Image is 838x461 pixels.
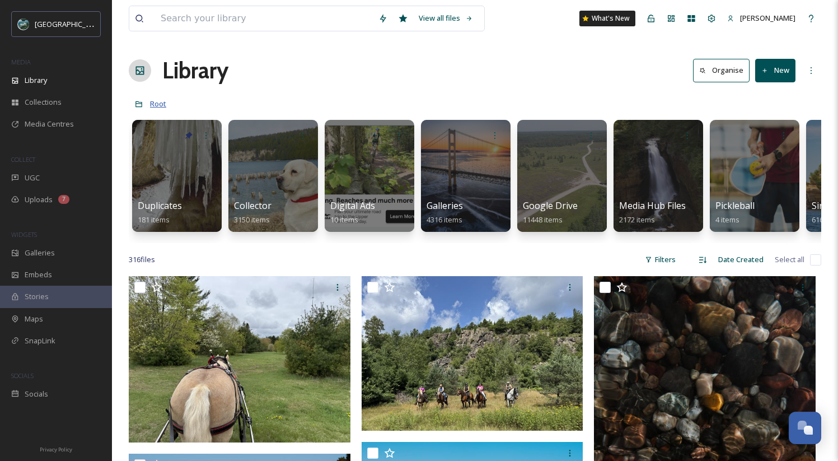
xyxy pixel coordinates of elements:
[619,201,686,225] a: Media Hub Files2172 items
[25,269,52,280] span: Embeds
[740,13,795,23] span: [PERSON_NAME]
[11,155,35,164] span: COLLECT
[25,389,48,399] span: Socials
[40,446,72,453] span: Privacy Policy
[40,442,72,455] a: Privacy Policy
[579,11,635,26] a: What's New
[775,254,804,265] span: Select all
[427,199,463,212] span: Galleries
[715,215,739,225] span: 4 items
[150,97,166,110] a: Root
[25,173,40,183] span: UGC
[18,18,29,30] img: uplogo-summer%20bg.jpg
[330,201,375,225] a: Digital Ads10 items
[755,59,795,82] button: New
[619,199,686,212] span: Media Hub Files
[693,59,750,82] button: Organise
[523,199,578,212] span: Google Drive
[25,248,55,258] span: Galleries
[722,7,801,29] a: [PERSON_NAME]
[25,97,62,108] span: Collections
[693,59,755,82] a: Organise
[25,314,43,324] span: Maps
[715,199,755,212] span: Pickleball
[162,54,228,87] a: Library
[129,276,350,443] img: ext_1755726337.263035_heritagehills66@gmail.com-IMG_3638.jpeg
[25,194,53,205] span: Uploads
[330,215,358,225] span: 10 items
[58,195,69,204] div: 7
[150,99,166,109] span: Root
[427,215,462,225] span: 4316 items
[155,6,373,31] input: Search your library
[138,201,182,225] a: Duplicates181 items
[25,291,49,302] span: Stories
[25,119,74,129] span: Media Centres
[715,201,755,225] a: Pickleball4 items
[713,249,769,271] div: Date Created
[362,276,583,431] img: ext_1755726248.412428_heritagehills66@gmail.com-IMG_4224.jpeg
[427,201,463,225] a: Galleries4316 items
[11,371,34,380] span: SOCIALS
[639,249,681,271] div: Filters
[25,75,47,86] span: Library
[523,215,563,225] span: 11448 items
[789,412,821,444] button: Open Chat
[234,215,270,225] span: 3150 items
[25,336,55,346] span: SnapLink
[35,18,144,29] span: [GEOGRAPHIC_DATA][US_STATE]
[11,58,31,66] span: MEDIA
[413,7,479,29] a: View all files
[138,199,182,212] span: Duplicates
[138,215,170,225] span: 181 items
[234,201,271,225] a: Collector3150 items
[330,199,375,212] span: Digital Ads
[129,254,155,265] span: 316 file s
[234,199,271,212] span: Collector
[523,201,578,225] a: Google Drive11448 items
[619,215,655,225] span: 2172 items
[11,230,37,239] span: WIDGETS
